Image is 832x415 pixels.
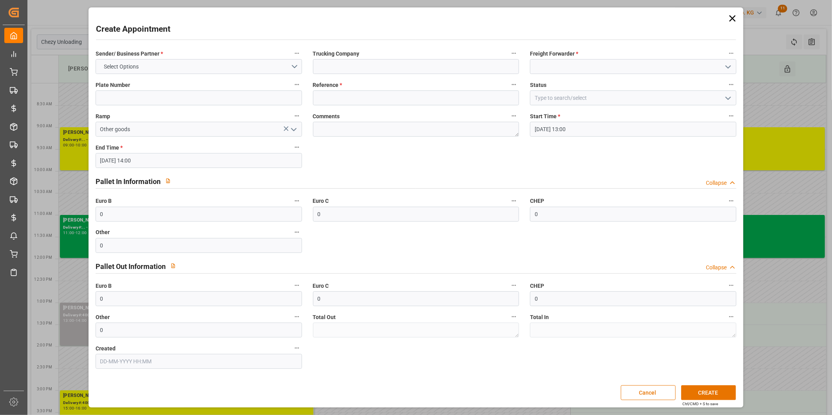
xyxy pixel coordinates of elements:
span: Created [96,345,116,353]
div: Collapse [706,263,727,272]
input: DD-MM-YYYY HH:MM [96,354,302,369]
button: Total In [726,312,736,322]
button: Created [292,343,302,353]
h2: Pallet Out Information [96,261,166,272]
button: CREATE [681,385,736,400]
button: Freight Forwarder * [726,48,736,58]
div: Ctrl/CMD + S to save [682,401,718,407]
button: View description [166,258,181,273]
button: Euro B [292,280,302,290]
span: Start Time [530,112,560,121]
button: Euro B [292,196,302,206]
button: Other [292,227,302,237]
button: Cancel [621,385,676,400]
button: Ramp [292,111,302,121]
span: Ramp [96,112,110,121]
button: End Time * [292,142,302,152]
button: View description [161,173,175,188]
button: Euro C [509,280,519,290]
span: Trucking Company [313,50,360,58]
span: Euro C [313,282,329,290]
button: open menu [96,59,302,74]
span: End Time [96,144,123,152]
input: Type to search/select [530,90,736,105]
button: Total Out [509,312,519,322]
span: Plate Number [96,81,130,89]
button: Comments [509,111,519,121]
span: Reference [313,81,342,89]
button: Reference * [509,79,519,90]
button: Plate Number [292,79,302,90]
span: Euro B [96,282,112,290]
button: CHEP [726,280,736,290]
span: Freight Forwarder [530,50,578,58]
span: Select Options [100,63,143,71]
span: Euro B [96,197,112,205]
button: open menu [722,92,734,104]
button: CHEP [726,196,736,206]
span: Euro C [313,197,329,205]
button: Status [726,79,736,90]
span: Status [530,81,546,89]
span: Total In [530,313,549,321]
span: Comments [313,112,340,121]
span: CHEP [530,282,544,290]
span: Other [96,228,110,236]
button: open menu [287,123,299,135]
button: Other [292,312,302,322]
span: Other [96,313,110,321]
span: Total Out [313,313,336,321]
span: Sender/ Business Partner [96,50,163,58]
h2: Pallet In Information [96,176,161,187]
input: DD-MM-YYYY HH:MM [530,122,736,137]
button: Start Time * [726,111,736,121]
button: Trucking Company [509,48,519,58]
input: Type to search/select [96,122,302,137]
span: CHEP [530,197,544,205]
button: open menu [722,61,734,73]
button: Euro C [509,196,519,206]
button: Sender/ Business Partner * [292,48,302,58]
h2: Create Appointment [96,23,170,36]
div: Collapse [706,179,727,187]
input: DD-MM-YYYY HH:MM [96,153,302,168]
